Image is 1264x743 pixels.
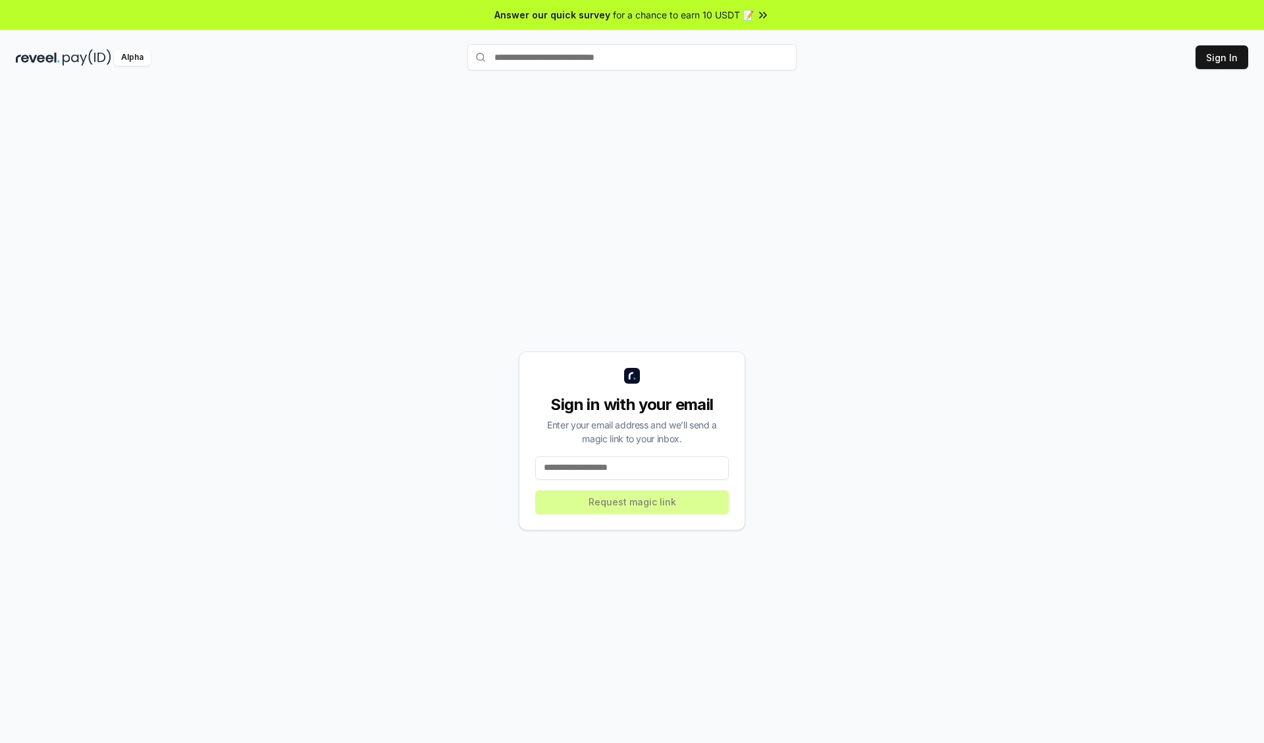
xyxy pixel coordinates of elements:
span: Answer our quick survey [494,8,610,22]
span: for a chance to earn 10 USDT 📝 [613,8,754,22]
img: logo_small [624,368,640,384]
div: Alpha [114,49,151,66]
img: reveel_dark [16,49,60,66]
img: pay_id [63,49,111,66]
div: Enter your email address and we’ll send a magic link to your inbox. [535,418,729,446]
div: Sign in with your email [535,394,729,415]
button: Sign In [1196,45,1248,69]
